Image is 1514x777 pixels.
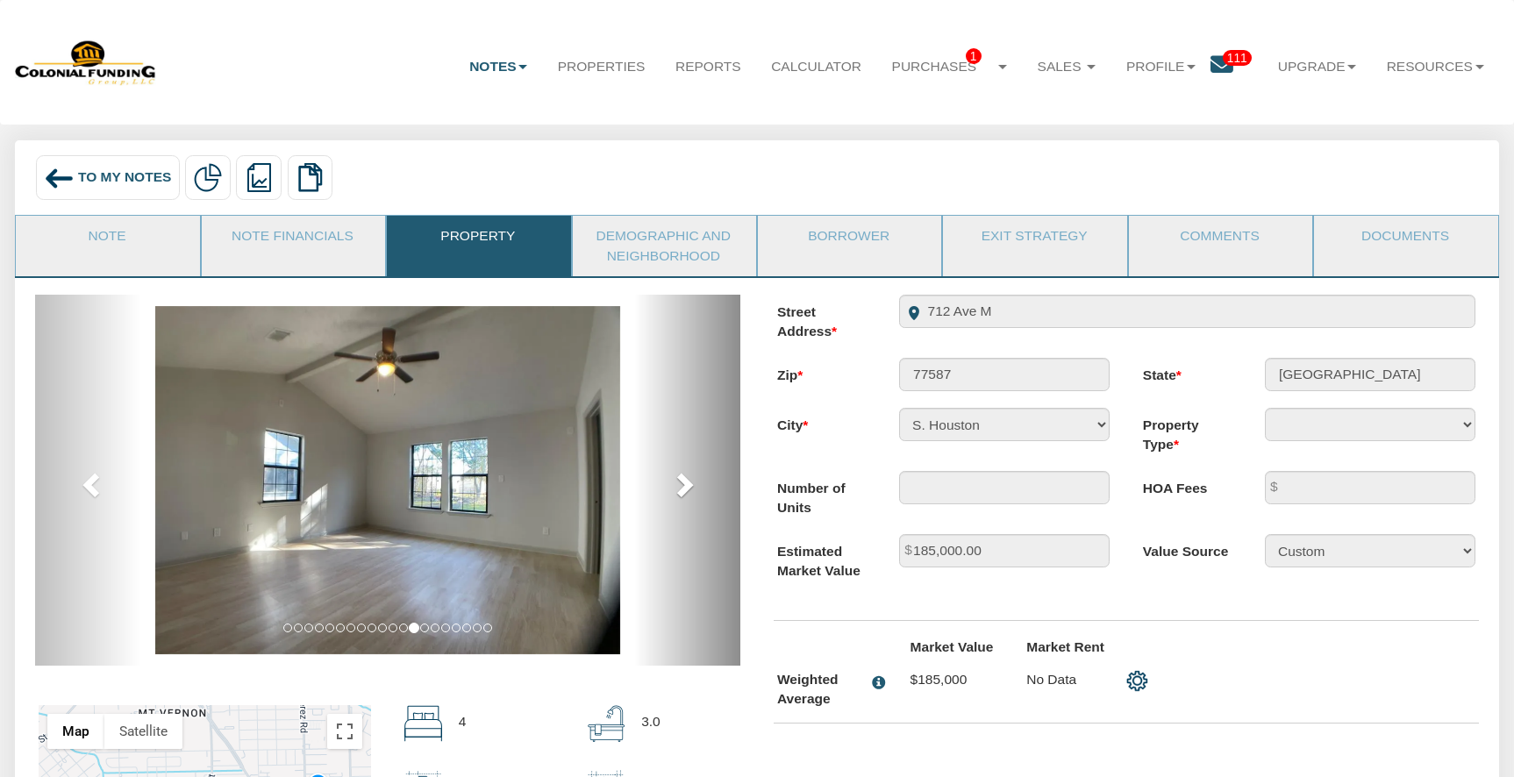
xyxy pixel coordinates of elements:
a: Resources [1371,43,1498,91]
a: Properties [542,43,660,91]
a: Documents [1314,216,1496,260]
p: 4 [459,705,467,740]
label: City [761,408,882,435]
label: Value Source [1126,534,1248,561]
label: HOA Fees [1126,471,1248,498]
p: $185,000 [911,670,994,689]
span: 1 [966,48,982,64]
a: 111 [1210,43,1262,93]
img: partial.png [194,163,223,192]
a: Purchases1 [876,43,1022,92]
img: reports.png [245,163,274,192]
a: Comments [1129,216,1310,260]
a: Notes [454,43,543,91]
a: Note Financials [202,216,383,260]
button: Toggle fullscreen view [327,714,362,749]
label: Number of Units [761,471,882,517]
span: To My Notes [78,170,171,185]
img: beds.svg [404,705,442,743]
img: copy.png [296,163,325,192]
img: bath.svg [588,705,625,743]
a: Profile [1111,43,1210,91]
p: No Data [1026,670,1110,689]
label: Property Type [1126,408,1248,454]
button: Show street map [47,714,104,749]
img: 583100 [155,306,619,654]
a: Property [387,216,568,260]
a: Borrower [758,216,939,260]
a: Demographic and Neighborhood [573,216,754,277]
label: Zip [761,358,882,385]
a: Calculator [756,43,876,91]
a: Note [16,216,197,260]
label: Market Value [894,638,1011,657]
button: Show satellite imagery [104,714,182,749]
img: 579666 [15,39,157,86]
label: Estimated Market Value [761,534,882,581]
img: settings.png [1126,670,1148,692]
div: Weighted Average [777,670,864,709]
a: Exit Strategy [943,216,1125,260]
span: 111 [1223,50,1252,66]
a: Reports [661,43,756,91]
p: 3.0 [641,705,661,740]
a: Upgrade [1263,43,1372,91]
label: Street Address [761,295,882,341]
img: back_arrow_left_icon.svg [44,163,75,194]
label: State [1126,358,1248,385]
a: Sales [1022,43,1111,91]
label: Market Rent [1010,638,1126,657]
